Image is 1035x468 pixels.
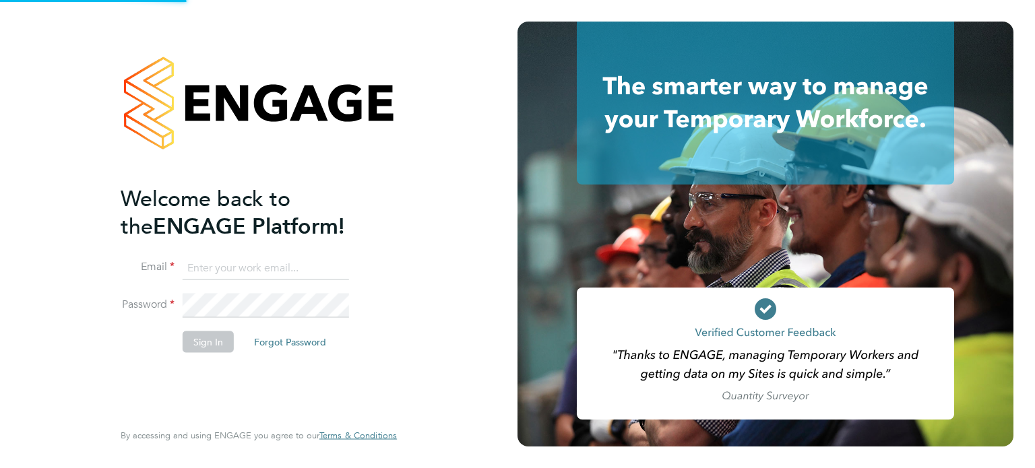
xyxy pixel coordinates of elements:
[121,185,383,240] h2: ENGAGE Platform!
[121,430,397,441] span: By accessing and using ENGAGE you agree to our
[121,260,175,274] label: Email
[183,256,349,280] input: Enter your work email...
[121,185,290,239] span: Welcome back to the
[121,298,175,312] label: Password
[243,331,337,353] button: Forgot Password
[319,430,397,441] a: Terms & Conditions
[183,331,234,353] button: Sign In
